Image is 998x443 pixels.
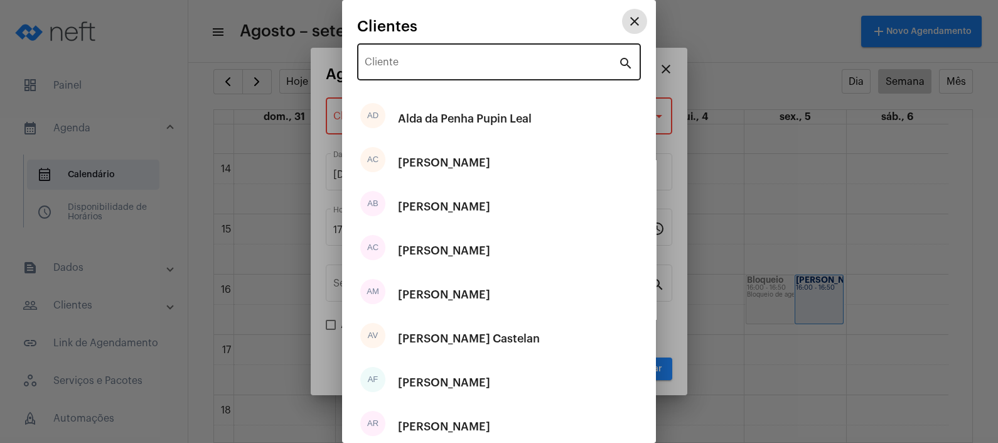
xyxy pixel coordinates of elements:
div: AM [360,279,385,304]
div: Alda da Penha Pupin Leal [398,100,532,138]
div: AV [360,323,385,348]
div: AR [360,411,385,436]
div: AB [360,191,385,216]
div: AC [360,235,385,260]
div: AD [360,103,385,128]
div: [PERSON_NAME] [398,188,490,226]
div: [PERSON_NAME] [398,276,490,314]
mat-icon: close [627,14,642,29]
span: Clientes [357,18,417,35]
div: [PERSON_NAME] Castelan [398,320,540,358]
div: AF [360,367,385,392]
input: Pesquisar cliente [365,59,618,70]
div: AC [360,147,385,172]
div: [PERSON_NAME] [398,364,490,402]
div: [PERSON_NAME] [398,144,490,182]
div: [PERSON_NAME] [398,232,490,270]
mat-icon: search [618,55,633,70]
